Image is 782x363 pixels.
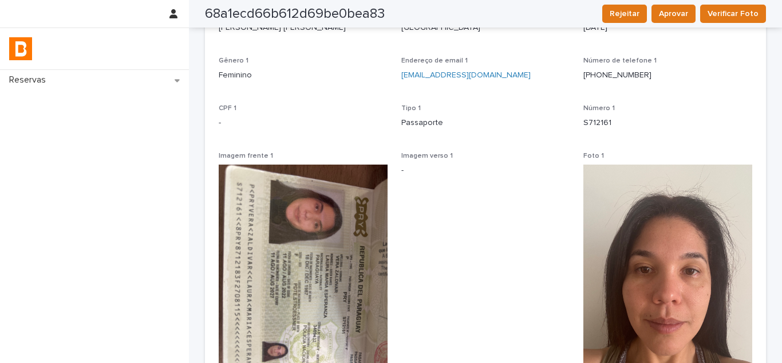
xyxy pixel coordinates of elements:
button: Rejeitar [602,5,647,23]
button: Aprovar [651,5,696,23]
span: Tipo 1 [401,105,421,112]
p: [PERSON_NAME] [PERSON_NAME] [219,22,388,34]
p: [GEOGRAPHIC_DATA] [401,22,570,34]
span: Número 1 [583,105,615,112]
span: Rejeitar [610,8,639,19]
p: - [219,117,388,129]
a: [EMAIL_ADDRESS][DOMAIN_NAME] [401,71,531,79]
span: CPF 1 [219,105,236,112]
p: Reservas [5,75,55,85]
span: Número de telefone 1 [583,57,657,64]
p: Feminino [219,69,388,81]
span: Endereço de email 1 [401,57,468,64]
p: S712161 [583,117,752,129]
span: Imagem verso 1 [401,153,453,159]
p: [DATE] [583,22,752,34]
span: Imagem frente 1 [219,153,273,159]
a: [PHONE_NUMBER] [583,71,651,79]
span: Aprovar [659,8,688,19]
button: Verificar Foto [700,5,766,23]
h2: 68a1ecd66b612d69be0bea83 [205,6,385,22]
span: Foto 1 [583,153,604,159]
span: Verificar Foto [708,8,759,19]
p: Passaporte [401,117,570,129]
img: zVaNuJHRTjyIjT5M9Xd5 [9,37,32,60]
span: Gênero 1 [219,57,248,64]
p: - [401,165,570,177]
